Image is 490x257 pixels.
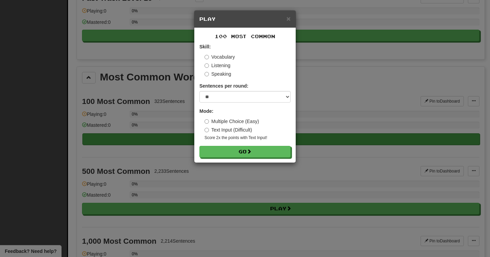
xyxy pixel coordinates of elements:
[205,55,209,59] input: Vocabulary
[205,118,259,125] label: Multiple Choice (Easy)
[199,146,291,157] button: Go
[205,62,230,69] label: Listening
[199,16,291,22] h5: Play
[215,33,275,39] span: 100 Most Common
[205,72,209,76] input: Speaking
[205,126,252,133] label: Text Input (Difficult)
[205,54,235,60] label: Vocabulary
[205,135,291,141] small: Score 2x the points with Text Input !
[199,44,211,49] strong: Skill:
[287,15,291,22] button: Close
[199,82,248,89] label: Sentences per round:
[205,63,209,68] input: Listening
[205,128,209,132] input: Text Input (Difficult)
[205,71,231,77] label: Speaking
[199,108,213,114] strong: Mode:
[205,119,209,124] input: Multiple Choice (Easy)
[287,15,291,22] span: ×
